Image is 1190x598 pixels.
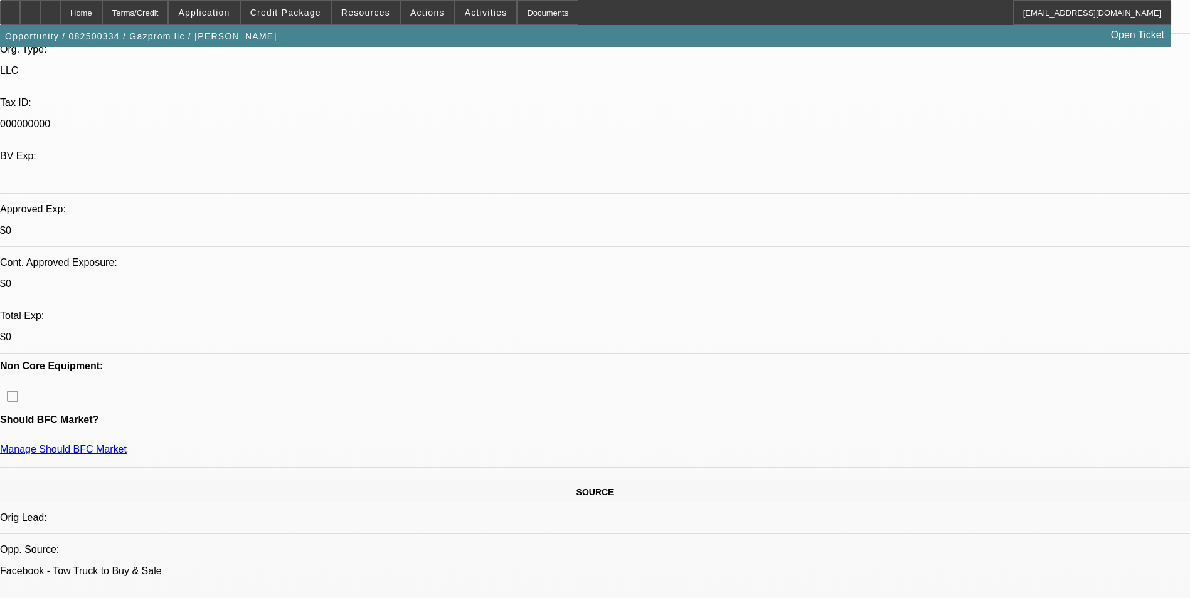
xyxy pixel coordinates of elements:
[5,31,277,41] span: Opportunity / 082500334 / Gazprom llc / [PERSON_NAME]
[341,8,390,18] span: Resources
[410,8,445,18] span: Actions
[178,8,230,18] span: Application
[455,1,517,24] button: Activities
[332,1,400,24] button: Resources
[1106,24,1169,46] a: Open Ticket
[576,487,614,497] span: SOURCE
[250,8,321,18] span: Credit Package
[401,1,454,24] button: Actions
[169,1,239,24] button: Application
[465,8,507,18] span: Activities
[241,1,331,24] button: Credit Package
